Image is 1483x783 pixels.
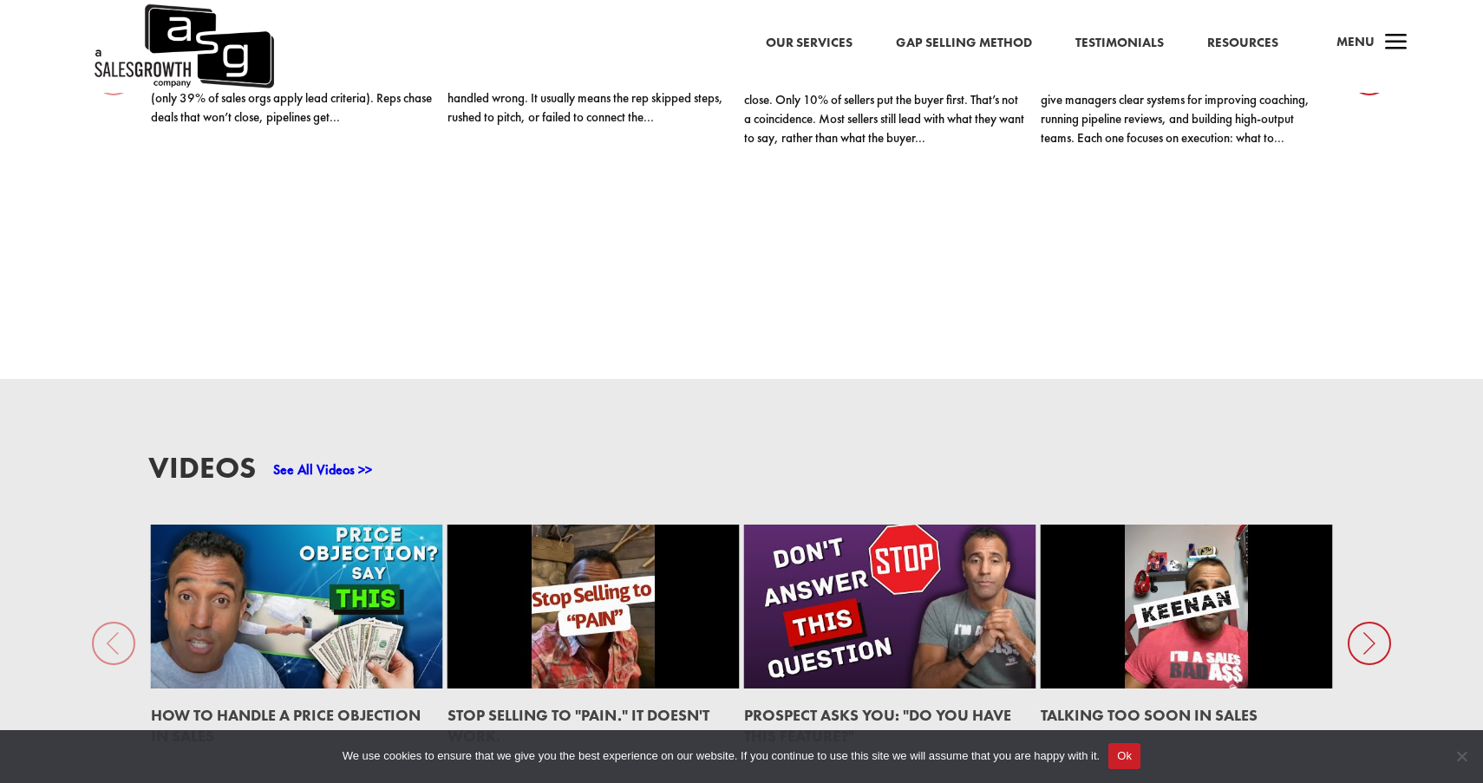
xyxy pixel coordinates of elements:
[744,705,1011,746] a: Prospect asks you: "Do you have this feature?"
[1108,743,1140,769] button: Ok
[1041,71,1324,147] p: Sales performance starts with leadership. These books give managers clear systems for improving c...
[896,32,1032,55] a: Gap Selling Method
[1041,705,1258,725] a: Talking Too Soon In Sales
[148,453,256,492] h3: Videos
[1075,32,1164,55] a: Testimonials
[273,460,372,479] a: See All Videos >>
[1379,26,1414,61] span: a
[766,32,853,55] a: Our Services
[744,71,1028,147] p: Eighty-six percent of B2B sales fall apart before they close. Only 10% of sellers put the buyer f...
[1336,33,1375,50] span: Menu
[1453,747,1470,765] span: No
[448,705,709,746] a: Stop Selling to "Pain." It doesn't work.
[151,705,421,746] a: How to Handle a Price Objection in Sales
[343,747,1100,765] span: We use cookies to ensure that we give you the best experience on our website. If you continue to ...
[1207,32,1278,55] a: Resources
